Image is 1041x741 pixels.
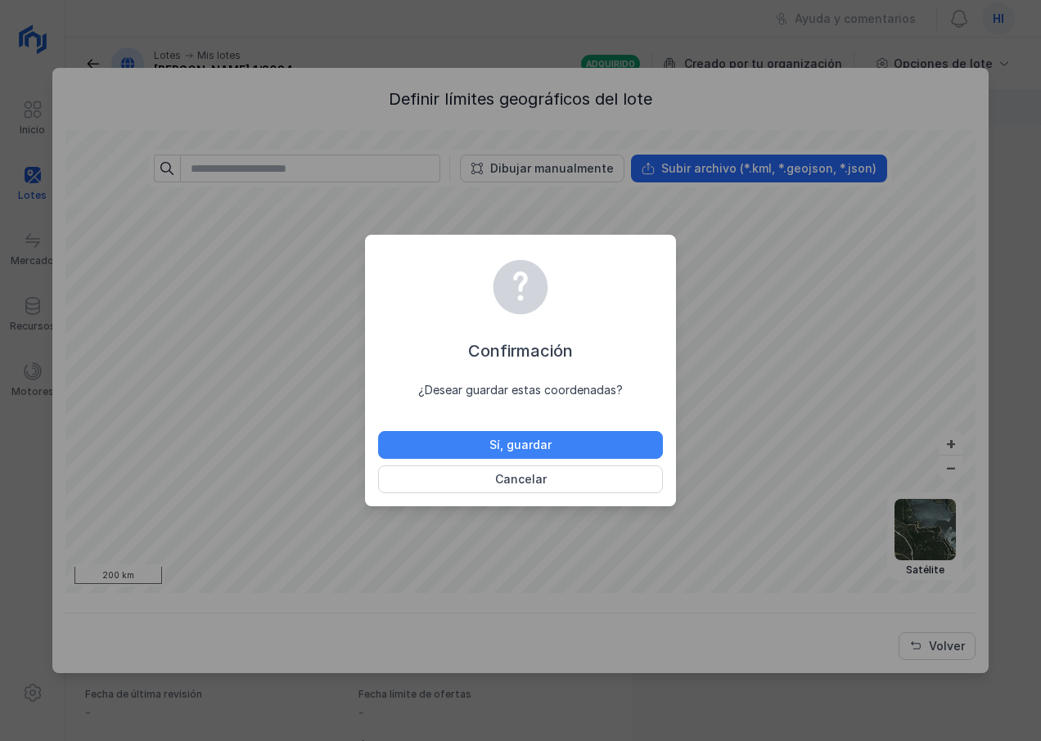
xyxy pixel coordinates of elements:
[378,431,663,459] button: Sí, guardar
[378,465,663,493] button: Cancelar
[489,437,552,453] div: Sí, guardar
[378,339,663,362] div: Confirmación
[378,382,663,398] div: ¿Desear guardar estas coordenadas?
[495,471,547,487] div: Cancelar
